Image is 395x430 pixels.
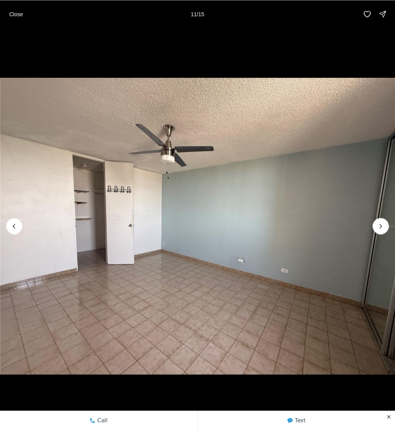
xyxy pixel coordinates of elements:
[373,218,389,234] button: Next slide
[6,218,22,234] button: Previous slide
[5,6,28,22] button: Close
[191,11,204,17] p: 11 / 15
[9,11,23,17] p: Close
